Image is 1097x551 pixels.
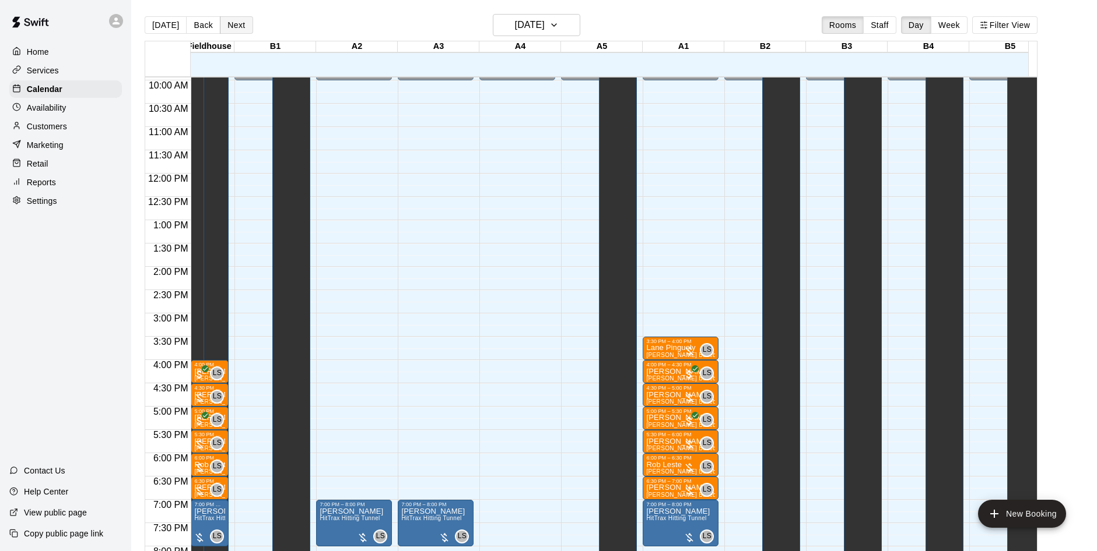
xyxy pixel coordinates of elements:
[561,41,643,52] div: A5
[493,14,580,36] button: [DATE]
[401,501,470,507] div: 7:00 PM – 8:00 PM
[888,41,969,52] div: B4
[27,83,62,95] p: Calendar
[9,136,122,154] div: Marketing
[150,243,191,253] span: 1:30 PM
[194,478,225,484] div: 6:30 PM – 7:00 PM
[646,515,706,521] span: HitTrax Hitting Tunnel
[27,176,56,188] p: Reports
[646,408,715,414] div: 5:00 PM – 5:30 PM
[194,515,254,521] span: HitTrax Hitting Tunnel
[150,360,191,370] span: 4:00 PM
[700,390,714,404] div: Leo Seminati
[646,478,715,484] div: 6:30 PM – 7:00 PM
[150,220,191,230] span: 1:00 PM
[150,290,191,300] span: 2:30 PM
[191,453,229,476] div: 6:00 PM – 6:30 PM: Rob Leste
[213,531,222,542] span: LS
[146,104,191,114] span: 10:30 AM
[150,313,191,323] span: 3:00 PM
[215,483,224,497] span: Leo Seminati
[806,41,888,52] div: B3
[700,366,714,380] div: Leo Seminati
[9,118,122,135] a: Customers
[643,407,719,430] div: 5:00 PM – 5:30 PM: Lewis Jean
[213,484,222,496] span: LS
[373,529,387,543] div: Leo Seminati
[460,529,469,543] span: Leo Seminati
[9,80,122,98] a: Calendar
[646,338,715,344] div: 3:30 PM – 4:00 PM
[972,16,1038,34] button: Filter View
[515,17,545,33] h6: [DATE]
[27,102,66,114] p: Availability
[27,46,49,58] p: Home
[210,413,224,427] div: Leo Seminati
[150,383,191,393] span: 4:30 PM
[822,16,864,34] button: Rooms
[646,385,715,391] div: 4:30 PM – 5:00 PM
[643,383,719,407] div: 4:30 PM – 5:00 PM: Nathan Hacker
[215,413,224,427] span: Leo Seminati
[700,483,714,497] div: Leo Seminati
[194,455,225,461] div: 6:00 PM – 6:30 PM
[901,16,931,34] button: Day
[646,432,715,437] div: 5:30 PM – 6:00 PM
[969,41,1051,52] div: B5
[320,515,380,521] span: HitTrax Hitting Tunnel
[458,531,467,542] span: LS
[194,501,225,507] div: 7:00 PM – 8:00 PM
[27,121,67,132] p: Customers
[863,16,896,34] button: Staff
[646,468,800,475] span: [PERSON_NAME] Baseball/Softball (Hitting or Fielding)
[703,531,712,542] span: LS
[9,192,122,210] a: Settings
[398,41,479,52] div: A3
[150,407,191,416] span: 5:00 PM
[931,16,968,34] button: Week
[703,484,712,496] span: LS
[9,174,122,191] a: Reports
[700,436,714,450] div: Leo Seminati
[9,62,122,79] a: Services
[9,155,122,172] div: Retail
[9,99,122,116] a: Availability
[220,16,253,34] button: Next
[643,453,719,476] div: 6:00 PM – 6:30 PM: Rob Leste
[191,476,229,500] div: 6:30 PM – 7:00 PM: Rob Lester
[24,507,87,518] p: View public page
[705,529,714,543] span: Leo Seminati
[705,390,714,404] span: Leo Seminati
[210,436,224,450] div: Leo Seminati
[191,360,229,383] div: 4:00 PM – 4:30 PM: BRYAN FEIGHERY
[703,437,712,449] span: LS
[146,150,191,160] span: 11:30 AM
[398,500,474,546] div: 7:00 PM – 8:00 PM: HitTrax Hitting Tunnel
[684,415,695,427] span: All customers have paid
[724,41,806,52] div: B2
[194,415,205,427] span: All customers have paid
[705,366,714,380] span: Leo Seminati
[191,430,229,453] div: 5:30 PM – 6:00 PM: Rob Lester
[150,500,191,510] span: 7:00 PM
[150,430,191,440] span: 5:30 PM
[646,362,715,368] div: 4:00 PM – 4:30 PM
[215,366,224,380] span: Leo Seminati
[401,515,461,521] span: HitTrax Hitting Tunnel
[705,460,714,474] span: Leo Seminati
[316,500,392,546] div: 7:00 PM – 8:00 PM: HitTrax Hitting Tunnel
[24,528,103,539] p: Copy public page link
[213,437,222,449] span: LS
[705,436,714,450] span: Leo Seminati
[210,483,224,497] div: Leo Seminati
[27,65,59,76] p: Services
[646,445,800,451] span: [PERSON_NAME] Baseball/Softball (Hitting or Fielding)
[194,408,225,414] div: 5:00 PM – 5:30 PM
[153,41,234,52] div: The KY Fieldhouse
[145,16,187,34] button: [DATE]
